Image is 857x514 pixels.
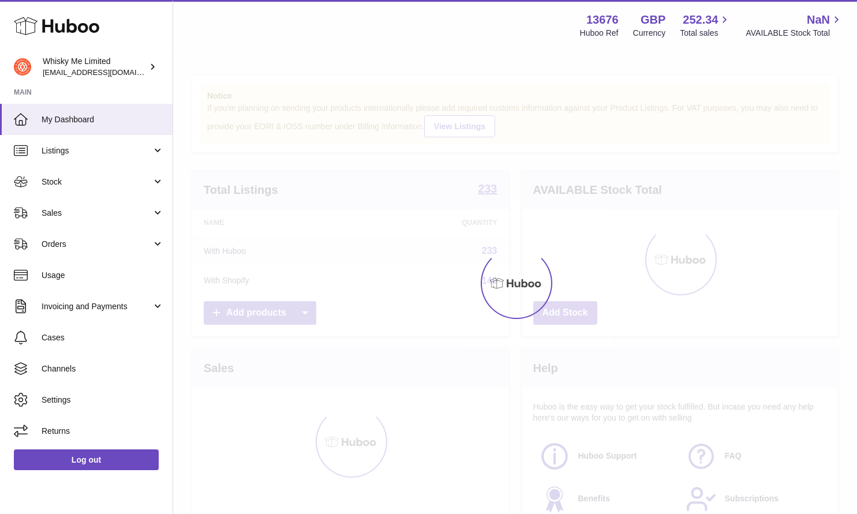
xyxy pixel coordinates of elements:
span: Orders [42,239,152,250]
span: 252.34 [683,12,718,28]
span: Stock [42,177,152,187]
div: Currency [633,28,666,39]
img: hello@whisky-me.com [14,58,31,76]
span: AVAILABLE Stock Total [746,28,843,39]
span: Total sales [680,28,731,39]
span: Listings [42,145,152,156]
span: Returns [42,426,164,437]
span: [EMAIL_ADDRESS][DOMAIN_NAME] [43,67,170,77]
span: Channels [42,363,164,374]
strong: 13676 [586,12,619,28]
div: Whisky Me Limited [43,56,147,78]
a: Log out [14,449,159,470]
span: Sales [42,208,152,219]
span: Usage [42,270,164,281]
strong: GBP [641,12,665,28]
span: Invoicing and Payments [42,301,152,312]
a: 252.34 Total sales [680,12,731,39]
span: Settings [42,395,164,406]
span: My Dashboard [42,114,164,125]
span: NaN [807,12,830,28]
a: NaN AVAILABLE Stock Total [746,12,843,39]
span: Cases [42,332,164,343]
div: Huboo Ref [580,28,619,39]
